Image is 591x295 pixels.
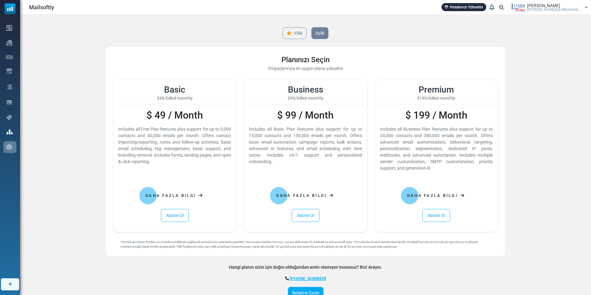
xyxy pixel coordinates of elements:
[113,240,498,249] div: *Günlük gönderim limitleri, en iyi teslimat kalitesini sağlamak amacıyla tüm planlarda geçerlidir...
[161,209,189,222] a: Abone Ol
[290,276,326,281] a: [PHONE_NUMBER]
[249,126,362,165] div: Includes all Basic Plan features plus support for up to 15,000 contacts and 150,000 emails per mo...
[6,55,13,59] img: contacts-icon.svg
[527,8,580,11] span: [PERSON_NAME]zli̇k Malzemel...
[6,144,12,150] img: settings-icon.svg
[288,85,323,95] span: Business
[164,85,185,95] span: Basic
[292,209,319,222] a: Abone Ol
[417,96,455,101] span: $199/billed monthly
[276,193,327,198] span: Daha Fazla Bilgi
[283,27,306,39] a: Yıllık
[527,3,560,8] span: [PERSON_NAME]
[288,96,323,101] span: $99/billed monthly
[6,83,13,90] img: workflow.svg
[6,100,12,105] img: landing_pages.svg
[419,85,454,95] span: Premium
[6,25,12,31] img: dashboard-icon.svg
[118,126,231,165] div: Includes all Free Plan features plus support for up to 5,000 contacts and 40,000 emails per month...
[146,193,196,198] span: Daha Fazla Bilgi
[139,187,210,204] a: Daha Fazla Bilgi
[118,109,231,121] h2: $ 49 / Month
[270,187,341,204] a: Daha Fazla Bilgi
[407,193,458,198] span: Daha Fazla Bilgi
[113,65,498,72] div: İhtiyaçlarınıza en uygun plana yükseltin
[422,209,450,222] a: Abone Ol
[380,109,493,121] h2: $ 199 / Month
[311,27,328,39] a: Aylık
[380,126,493,171] div: Includes all Business Plan features plus support for up to 30,000 contacts and 300,000 emails per...
[6,68,12,74] img: email-templates-icon.svg
[6,115,12,120] img: support-icon.svg
[5,3,15,14] img: mailsoftly_icon_blue_white.svg
[249,109,362,121] h2: $ 99 / Month
[6,40,12,46] img: campaigns-icon.png
[105,264,506,271] div: Hangi planın sizin için doğru olduğundan emin olamıyor musunuz? Bizi Arayın.
[157,96,193,101] span: $49/billed monthly
[510,3,526,12] img: User Logo
[29,3,54,11] span: Mailsoftly
[113,54,498,65] div: Planınızı Seçin
[510,3,588,12] a: User Logo [PERSON_NAME] [PERSON_NAME]zli̇k Malzemel...
[401,187,472,204] a: Daha Fazla Bilgi
[441,3,486,11] a: Hesabınızı Yükseltin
